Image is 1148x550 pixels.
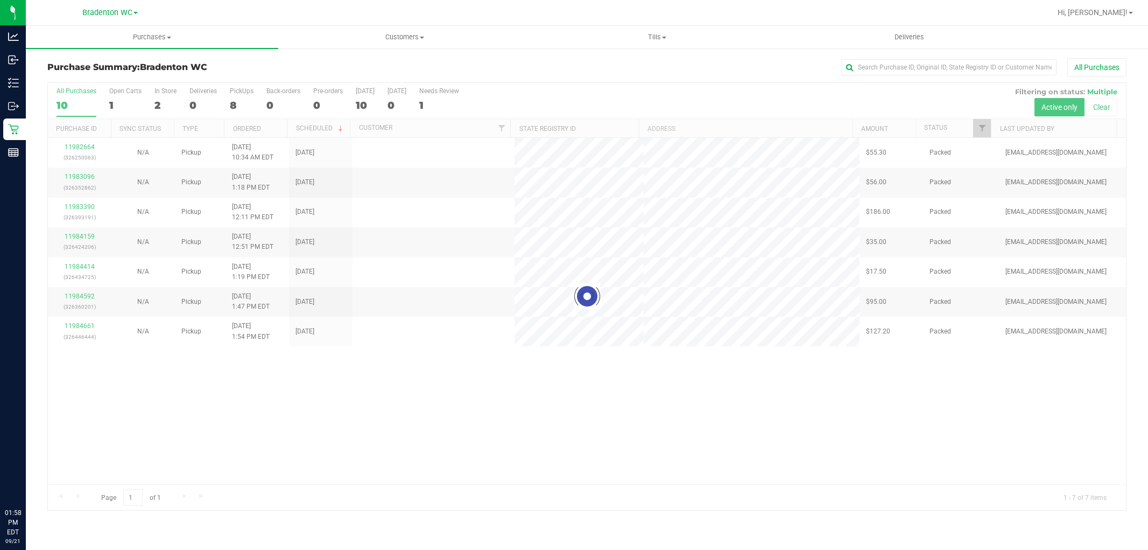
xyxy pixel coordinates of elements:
[47,62,407,72] h3: Purchase Summary:
[531,26,783,48] a: Tills
[1067,58,1126,76] button: All Purchases
[880,32,939,42] span: Deliveries
[8,124,19,135] inline-svg: Retail
[26,26,278,48] a: Purchases
[8,147,19,158] inline-svg: Reports
[8,78,19,88] inline-svg: Inventory
[783,26,1036,48] a: Deliveries
[5,537,21,545] p: 09/21
[8,101,19,112] inline-svg: Outbound
[841,59,1057,75] input: Search Purchase ID, Original ID, State Registry ID or Customer Name...
[279,32,530,42] span: Customers
[82,8,132,17] span: Bradenton WC
[140,62,207,72] span: Bradenton WC
[8,31,19,42] inline-svg: Analytics
[26,32,278,42] span: Purchases
[8,54,19,65] inline-svg: Inbound
[5,508,21,537] p: 01:58 PM EDT
[11,464,43,496] iframe: Resource center
[531,32,783,42] span: Tills
[1058,8,1128,17] span: Hi, [PERSON_NAME]!
[278,26,531,48] a: Customers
